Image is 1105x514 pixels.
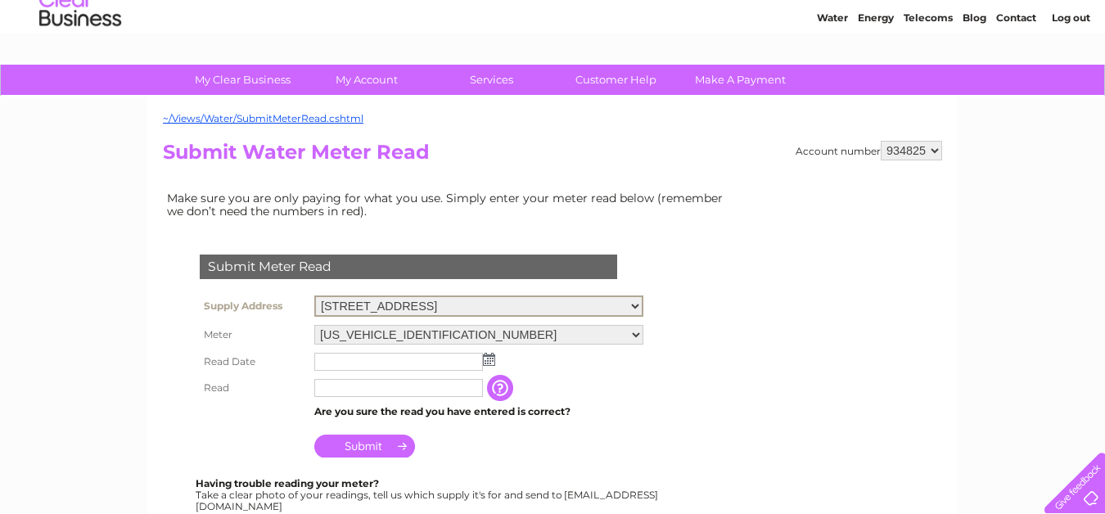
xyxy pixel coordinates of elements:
img: logo.png [38,43,122,92]
th: Supply Address [196,291,310,321]
a: My Clear Business [175,65,310,95]
a: Customer Help [548,65,683,95]
a: Services [424,65,559,95]
input: Submit [314,435,415,458]
td: Are you sure the read you have entered is correct? [310,401,647,422]
a: Telecoms [904,70,953,82]
div: Account number [796,141,942,160]
th: Meter [196,321,310,349]
div: Take a clear photo of your readings, tell us which supply it's for and send to [EMAIL_ADDRESS][DO... [196,478,661,512]
div: Clear Business is a trading name of Verastar Limited (registered in [GEOGRAPHIC_DATA] No. 3667643... [167,9,940,79]
a: Contact [996,70,1036,82]
img: ... [483,353,495,366]
td: Make sure you are only paying for what you use. Simply enter your meter read below (remember we d... [163,187,736,222]
th: Read Date [196,349,310,375]
a: Energy [858,70,894,82]
input: Information [487,375,516,401]
div: Submit Meter Read [200,255,617,279]
a: 0333 014 3131 [796,8,909,29]
h2: Submit Water Meter Read [163,141,942,172]
b: Having trouble reading your meter? [196,477,379,489]
a: Make A Payment [673,65,808,95]
th: Read [196,375,310,401]
a: Water [817,70,848,82]
a: ~/Views/Water/SubmitMeterRead.cshtml [163,112,363,124]
a: My Account [300,65,435,95]
a: Blog [963,70,986,82]
a: Log out [1052,70,1090,82]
